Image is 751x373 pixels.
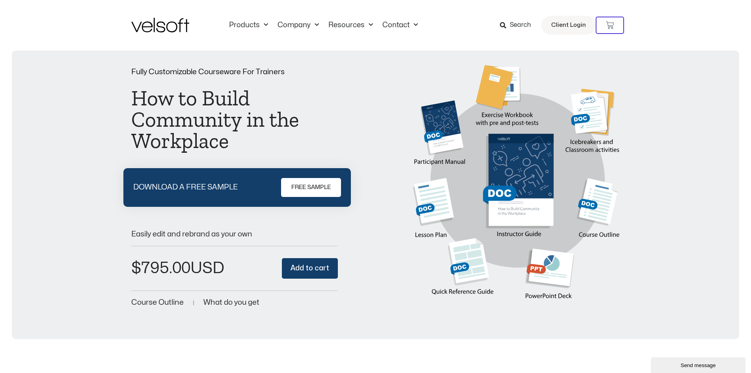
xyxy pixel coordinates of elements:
[510,20,531,30] span: Search
[131,231,338,238] p: Easily edit and rebrand as your own
[131,299,184,306] a: Course Outline
[224,21,273,30] a: ProductsMenu Toggle
[131,88,338,152] h1: How to Build Community in the Workplace
[203,299,259,306] a: What do you get
[378,21,423,30] a: ContactMenu Toggle
[273,21,324,30] a: CompanyMenu Toggle
[131,261,190,276] bdi: 795.00
[131,68,338,76] p: Fully Customizable Courseware For Trainers
[651,356,747,373] iframe: chat widget
[133,184,238,191] p: DOWNLOAD A FREE SAMPLE
[224,21,423,30] nav: Menu
[324,21,378,30] a: ResourcesMenu Toggle
[500,19,537,32] a: Search
[551,20,586,30] span: Client Login
[131,18,189,32] img: Velsoft Training Materials
[413,65,620,312] img: Second Product Image
[131,261,141,276] span: $
[281,178,341,197] a: FREE SAMPLE
[282,258,338,279] button: Add to cart
[541,16,596,35] a: Client Login
[291,183,331,192] span: FREE SAMPLE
